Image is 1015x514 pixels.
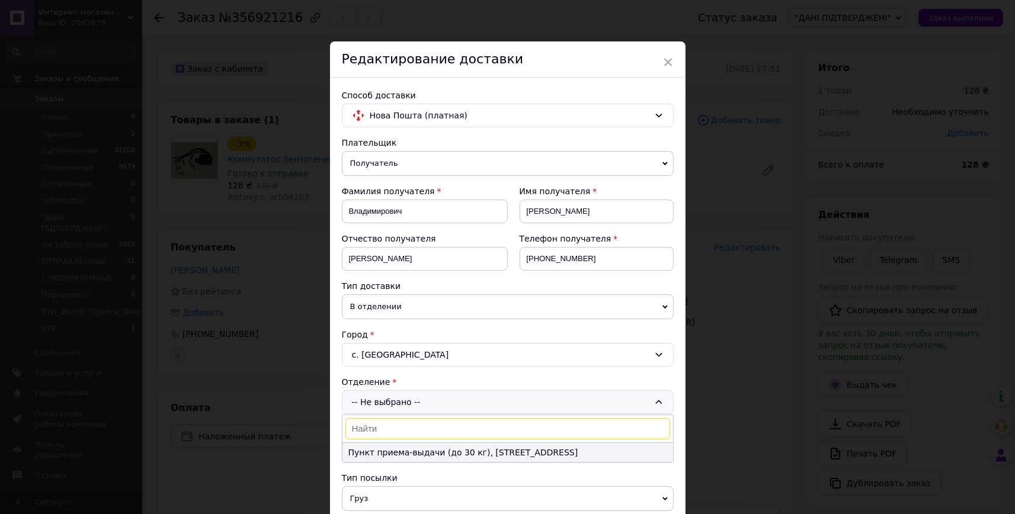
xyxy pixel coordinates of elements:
span: Тип доставки [342,281,401,291]
span: × [663,52,674,72]
div: Редактирование доставки [330,41,686,78]
span: Груз [342,486,674,511]
span: Нова Пошта (платная) [370,109,649,122]
span: Телефон получателя [520,234,611,243]
div: Отделение [342,376,674,388]
span: Тип посылки [342,473,398,483]
input: Найти [345,418,670,439]
div: Город [342,329,674,340]
span: Отчество получателя [342,234,436,243]
span: В отделении [342,294,674,319]
div: с. [GEOGRAPHIC_DATA] [342,343,674,367]
li: Пункт приема-выдачи (до 30 кг), [STREET_ADDRESS] [342,443,673,462]
div: Способ доставки [342,89,674,101]
span: Фамилия получателя [342,187,435,196]
span: Плательщик [342,138,397,147]
div: -- Не выбрано -- [342,390,674,414]
input: +380 [520,247,674,271]
span: Получатель [342,151,674,176]
span: Имя получателя [520,187,591,196]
